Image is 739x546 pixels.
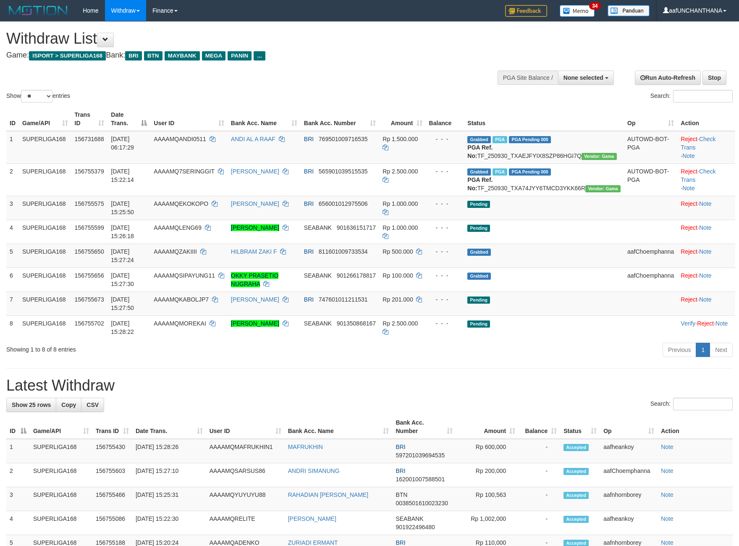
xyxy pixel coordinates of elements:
td: AUTOWD-BOT-PGA [624,163,677,196]
a: Stop [702,71,726,85]
span: CSV [86,402,99,408]
th: Op: activate to sort column ascending [624,107,677,131]
td: Rp 100,563 [456,487,519,511]
span: Rp 100.000 [383,272,413,279]
div: - - - [429,295,461,304]
td: 5 [6,244,19,268]
span: BTN [396,491,407,498]
a: Check Trans [681,136,715,151]
a: [PERSON_NAME] [288,515,336,522]
a: ANDI AL A RAAF [231,136,275,142]
a: Note [661,491,673,498]
a: OKKY PRASETIO NUGRAHA [231,272,278,287]
span: Copy 769501009716535 to clipboard [319,136,368,142]
td: SUPERLIGA168 [19,163,71,196]
a: [PERSON_NAME] [231,168,279,175]
span: BRI [304,296,314,303]
a: Run Auto-Refresh [635,71,701,85]
td: Rp 600,000 [456,439,519,463]
div: - - - [429,271,461,280]
th: Status: activate to sort column ascending [560,415,600,439]
span: [DATE] 06:17:29 [111,136,134,151]
span: Copy 811601009733534 to clipboard [319,248,368,255]
span: Rp 2.500.000 [383,320,418,327]
a: CSV [81,398,104,412]
a: Note [682,185,695,192]
span: 34 [589,2,600,10]
b: PGA Ref. No: [467,176,493,192]
span: SEABANK [396,515,423,522]
th: Trans ID: activate to sort column ascending [92,415,132,439]
span: AAAAMQEKOKOPO [154,200,208,207]
td: AUTOWD-BOT-PGA [624,131,677,164]
img: MOTION_logo.png [6,4,70,17]
td: - [519,511,560,535]
span: Rp 2.500.000 [383,168,418,175]
th: Op: activate to sort column ascending [600,415,658,439]
span: [DATE] 15:27:30 [111,272,134,287]
a: Note [661,539,673,546]
td: SUPERLIGA168 [19,196,71,220]
span: 156755650 [75,248,104,255]
span: Accepted [563,516,589,523]
td: 8 [6,315,19,339]
span: BRI [304,168,314,175]
span: Grabbed [467,273,491,280]
a: ANDRI SIMANUNG [288,467,340,474]
span: Rp 500.000 [383,248,413,255]
span: 156755702 [75,320,104,327]
th: Date Trans.: activate to sort column ascending [132,415,206,439]
span: Marked by aafromsomean [493,136,507,143]
a: Reject [681,248,697,255]
img: Button%20Memo.svg [560,5,595,17]
span: BTN [144,51,162,60]
select: Showentries [21,90,52,102]
a: Note [699,272,712,279]
span: [DATE] 15:22:14 [111,168,134,183]
span: Marked by aafheankoy [493,168,507,176]
span: Rp 1.500.000 [383,136,418,142]
td: Rp 1,002,000 [456,511,519,535]
span: MEGA [202,51,226,60]
a: [PERSON_NAME] [231,224,279,231]
a: Reject [681,296,697,303]
td: SUPERLIGA168 [19,268,71,291]
span: BRI [304,248,314,255]
span: 156755575 [75,200,104,207]
td: TF_250930_TXA74JYY6TMCD3YKK66R [464,163,624,196]
span: 156731688 [75,136,104,142]
span: AAAAMQKABOLJP7 [154,296,209,303]
td: · · [677,131,735,164]
div: - - - [429,223,461,232]
span: 156755673 [75,296,104,303]
td: SUPERLIGA168 [19,220,71,244]
th: Date Trans.: activate to sort column descending [107,107,150,131]
td: [DATE] 15:27:10 [132,463,206,487]
td: 2 [6,463,30,487]
span: ISPORT > SUPERLIGA168 [29,51,106,60]
span: BRI [304,136,314,142]
span: Copy 162001007588501 to clipboard [396,476,445,483]
td: [DATE] 15:25:31 [132,487,206,511]
td: - [519,463,560,487]
td: 156755466 [92,487,132,511]
div: - - - [429,247,461,256]
td: · [677,196,735,220]
a: 1 [696,343,710,357]
span: AAAAMQANDI0511 [154,136,206,142]
td: SUPERLIGA168 [30,511,92,535]
a: Previous [663,343,696,357]
span: Accepted [563,468,589,475]
td: aafheankoy [600,511,658,535]
a: Note [699,248,712,255]
span: Copy 656001012975506 to clipboard [319,200,368,207]
span: Show 25 rows [12,402,51,408]
span: [DATE] 15:28:22 [111,320,134,335]
span: PGA Pending [509,136,551,143]
td: 6 [6,268,19,291]
td: aafheankoy [600,439,658,463]
span: Accepted [563,492,589,499]
td: aafChoemphanna [624,244,677,268]
td: 156755603 [92,463,132,487]
td: SUPERLIGA168 [30,463,92,487]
